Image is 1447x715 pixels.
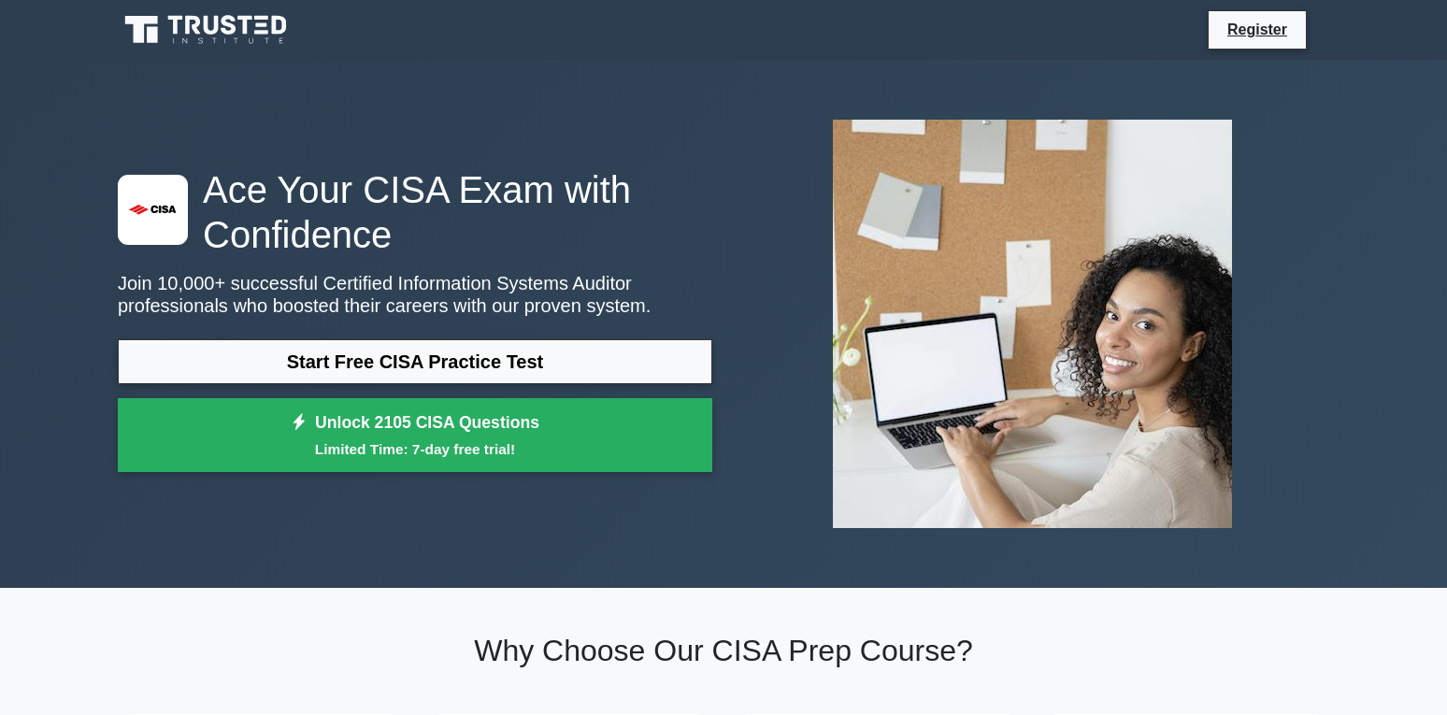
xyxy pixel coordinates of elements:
[118,167,712,257] h1: Ace Your CISA Exam with Confidence
[118,272,712,317] p: Join 10,000+ successful Certified Information Systems Auditor professionals who boosted their car...
[1216,18,1298,41] a: Register
[118,398,712,473] a: Unlock 2105 CISA QuestionsLimited Time: 7-day free trial!
[141,438,689,460] small: Limited Time: 7-day free trial!
[118,633,1329,668] h2: Why Choose Our CISA Prep Course?
[118,339,712,384] a: Start Free CISA Practice Test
